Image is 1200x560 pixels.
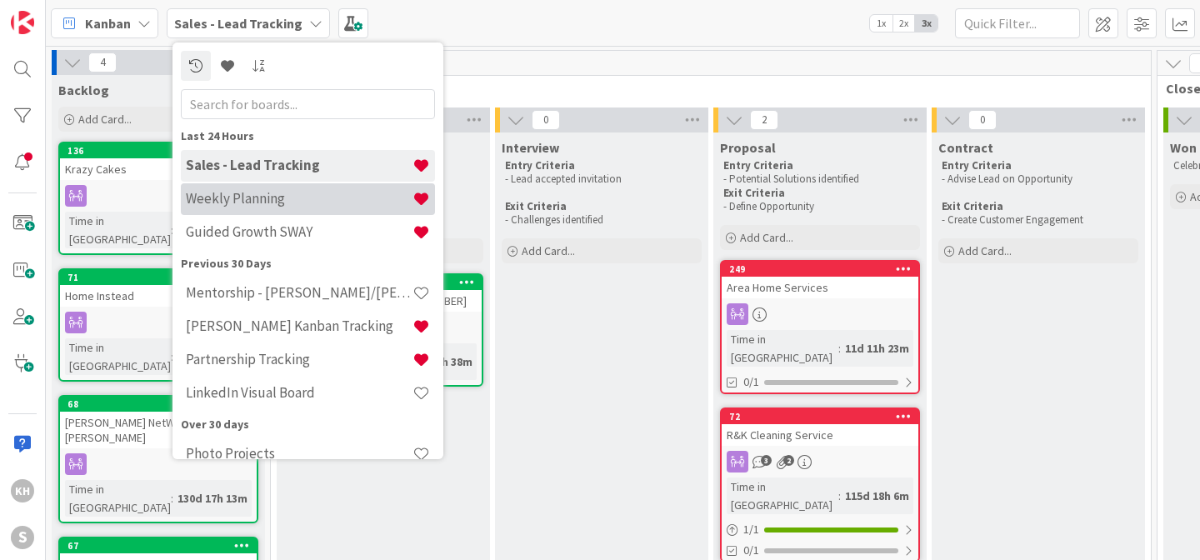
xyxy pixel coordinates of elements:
h4: Partnership Tracking [186,351,412,367]
span: Proposal [720,139,776,156]
strong: Exit Criteria [505,199,567,213]
span: 0/1 [743,373,759,391]
div: Area Home Services [722,277,918,298]
span: 2 [750,110,778,130]
p: - Challenges identified [505,213,698,227]
p: - Define Opportunity [723,200,917,213]
div: 136 [60,143,257,158]
div: 71 [67,272,257,283]
div: 249 [729,263,918,275]
div: 68 [67,398,257,410]
strong: Exit Criteria [723,186,785,200]
p: - Advise Lead on Opportunity [942,172,1135,186]
div: Over 30 days [181,416,435,433]
h4: Sales - Lead Tracking [186,157,412,173]
div: 67 [67,540,257,552]
b: Sales - Lead Tracking [174,15,302,32]
h4: Photo Projects [186,445,412,462]
span: 0 [532,110,560,130]
input: Search for boards... [181,89,435,119]
div: 130d 17h 13m [173,489,252,507]
span: Add Card... [958,243,1012,258]
p: - Lead accepted invitation [505,172,698,186]
div: 71 [60,270,257,285]
div: 67 [60,538,257,553]
div: 68[PERSON_NAME] NetWorks, Inc. - [PERSON_NAME] [60,397,257,448]
span: Add Card... [740,230,793,245]
span: : [838,339,841,357]
div: Time in [GEOGRAPHIC_DATA] [727,330,838,367]
div: [PERSON_NAME] NetWorks, Inc. - [PERSON_NAME] [60,412,257,448]
div: Time in [GEOGRAPHIC_DATA] [65,338,171,375]
div: Time in [GEOGRAPHIC_DATA] [727,477,838,514]
span: Add Card... [522,243,575,258]
div: 72 [729,411,918,422]
div: S [11,526,34,549]
span: 0/1 [743,542,759,559]
div: 11d 11h 23m [841,339,913,357]
div: R&K Cleaning Service [722,424,918,446]
h4: Guided Growth SWAY [186,223,412,240]
span: Contract [938,139,993,156]
div: Time in [GEOGRAPHIC_DATA] [65,480,171,517]
span: 3x [915,15,937,32]
div: 115d 18h 6m [841,487,913,505]
span: 4 [88,52,117,72]
p: - Create Customer Engagement [942,213,1135,227]
span: 2x [892,15,915,32]
div: 68 [60,397,257,412]
div: Home Instead [60,285,257,307]
span: : [171,221,173,239]
div: Time in [GEOGRAPHIC_DATA] [65,212,171,248]
span: 2 [783,455,794,466]
div: 249Area Home Services [722,262,918,298]
div: 72R&K Cleaning Service [722,409,918,446]
span: 1 / 1 [743,521,759,538]
div: KH [11,479,34,502]
p: - Potential Solutions identified [723,172,917,186]
span: 3 [761,455,772,466]
h4: LinkedIn Visual Board [186,384,412,401]
div: Last 24 Hours [181,127,435,145]
h4: Weekly Planning [186,190,412,207]
span: : [171,347,173,366]
span: Kanban [85,13,131,33]
span: Add Card... [78,112,132,127]
span: Backlog [58,82,109,98]
span: 1x [870,15,892,32]
input: Quick Filter... [955,8,1080,38]
div: 72 [722,409,918,424]
div: 136 [67,145,257,157]
span: 0 [968,110,997,130]
h4: Mentorship - [PERSON_NAME]/[PERSON_NAME] [186,284,412,301]
div: 71Home Instead [60,270,257,307]
div: 249 [722,262,918,277]
span: Won [1170,139,1197,156]
h4: [PERSON_NAME] Kanban Tracking [186,317,412,334]
strong: Entry Criteria [505,158,575,172]
span: Interview [502,139,559,156]
div: Previous 30 Days [181,255,435,272]
span: : [838,487,841,505]
span: Open [279,80,1130,97]
strong: Exit Criteria [942,199,1003,213]
div: 1/1 [722,519,918,540]
span: : [171,489,173,507]
div: Krazy Cakes [60,158,257,180]
strong: Entry Criteria [942,158,1012,172]
div: 136Krazy Cakes [60,143,257,180]
img: Visit kanbanzone.com [11,11,34,34]
strong: Entry Criteria [723,158,793,172]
